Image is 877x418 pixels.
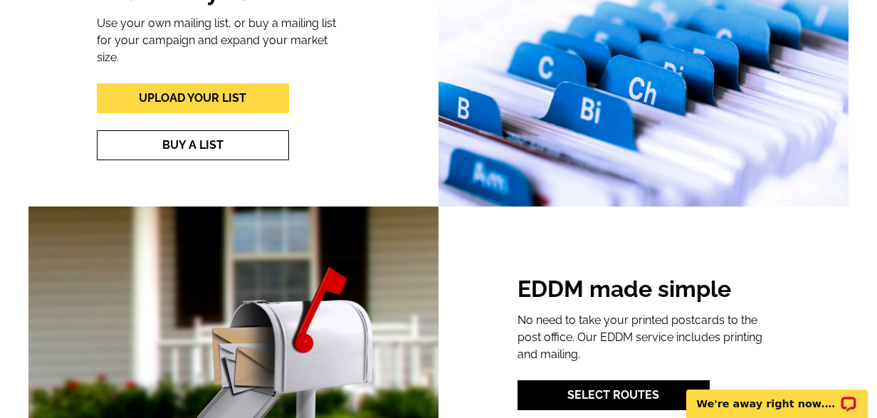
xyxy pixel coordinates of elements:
[518,276,770,305] h2: EDDM made simple
[97,83,289,113] a: Upload Your List
[518,312,770,363] p: No need to take your printed postcards to the post office. Our EDDM service includes printing and...
[677,373,877,418] iframe: LiveChat chat widget
[97,15,350,66] p: Use your own mailing list, or buy a mailing list for your campaign and expand your market size.
[518,380,710,410] a: Select Routes
[97,130,289,160] a: Buy A List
